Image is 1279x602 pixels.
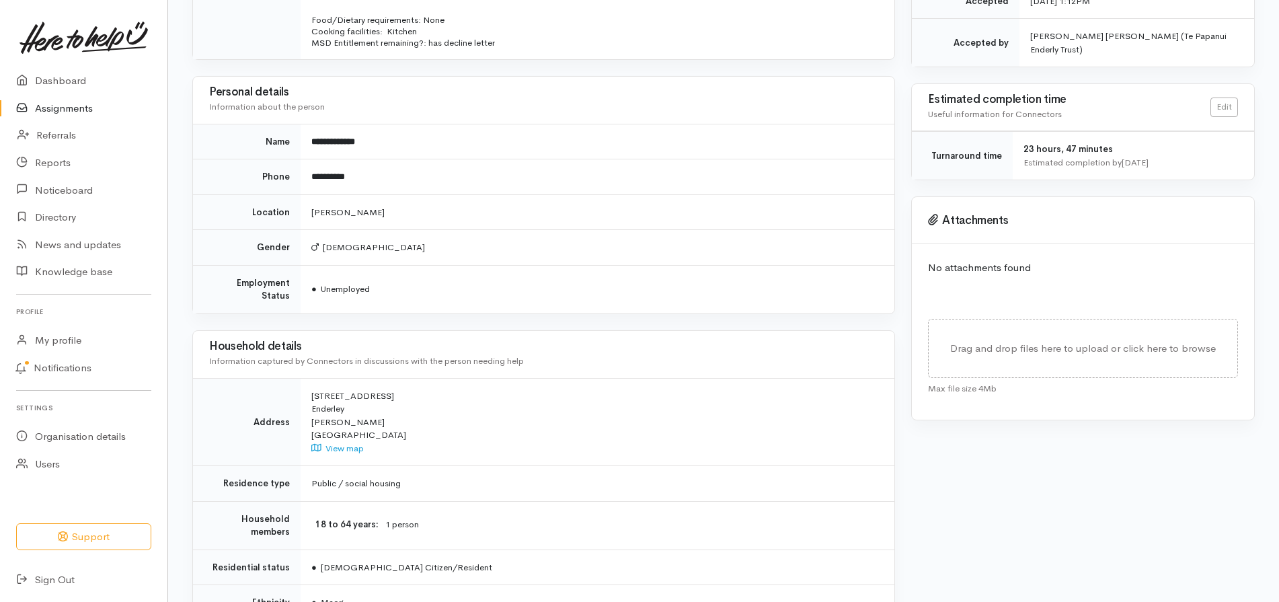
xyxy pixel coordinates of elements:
span: [DEMOGRAPHIC_DATA] [311,241,425,253]
span: Useful information for Connectors [928,108,1062,120]
span: Information captured by Connectors in discussions with the person needing help [209,355,524,367]
div: [STREET_ADDRESS] Enderley [PERSON_NAME] [GEOGRAPHIC_DATA] [311,389,878,455]
td: Gender [193,230,301,266]
td: Public / social housing [301,466,894,502]
td: Phone [193,159,301,195]
td: [PERSON_NAME] [301,194,894,230]
p: No attachments found [928,260,1238,276]
span: Drag and drop files here to upload or click here to browse [950,342,1216,354]
h3: Attachments [928,214,1238,227]
td: Employment Status [193,265,301,313]
h6: Profile [16,303,151,321]
td: Turnaround time [912,132,1013,180]
dt: 18 to 64 years [311,518,379,531]
div: Estimated completion by [1023,156,1238,170]
div: Max file size 4Mb [928,378,1238,396]
time: [DATE] [1122,157,1149,168]
a: View map [311,443,364,454]
td: Accepted by [912,19,1019,67]
a: Edit [1210,98,1238,117]
td: Location [193,194,301,230]
h3: Personal details [209,86,878,99]
td: Name [193,124,301,159]
span: ● [311,562,317,573]
h3: Household details [209,340,878,353]
dd: 1 person [385,518,878,532]
p: Food/Dietary requirements: None Cooking facilities: Kitchen MSD Entitlement remaining?: has decli... [311,14,878,48]
td: Residential status [193,550,301,585]
h6: Settings [16,399,151,417]
h3: Estimated completion time [928,93,1210,106]
span: 23 hours, 47 minutes [1023,143,1113,155]
span: [DEMOGRAPHIC_DATA] Citizen/Resident [311,562,492,573]
td: [PERSON_NAME] [PERSON_NAME] (Te Papanui Enderly Trust) [1019,19,1254,67]
td: Household members [193,501,301,550]
button: Support [16,523,151,551]
td: Residence type [193,466,301,502]
span: Information about the person [209,101,325,112]
span: Unemployed [311,283,370,295]
span: ● [311,283,317,295]
td: Address [193,378,301,466]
